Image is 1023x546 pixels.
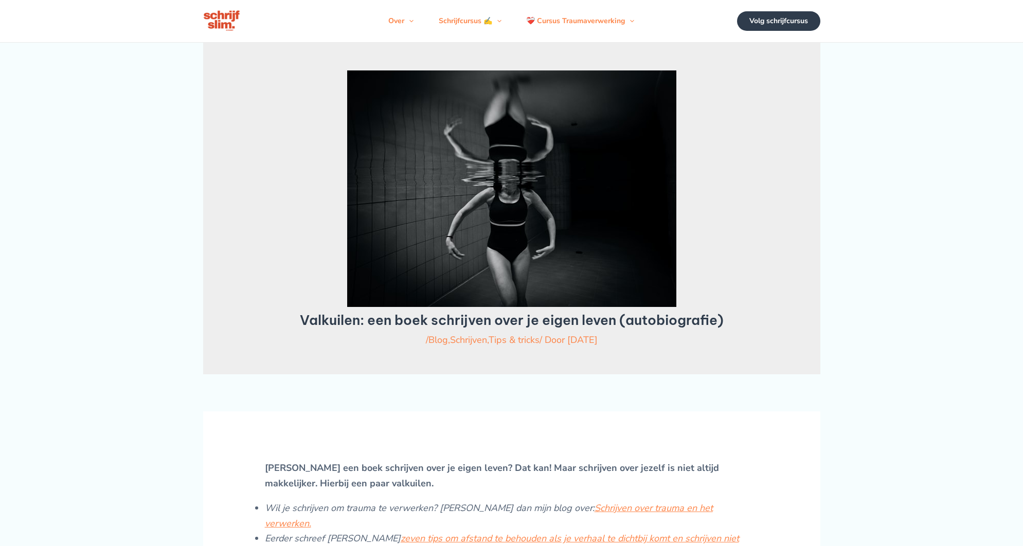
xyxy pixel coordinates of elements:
[320,477,434,489] strong: Hierbij een paar valkuilen.
[567,334,598,346] a: [DATE]
[265,502,713,530] a: Schrijven over trauma en het verwerken.
[450,334,487,346] a: Schrijven
[492,6,501,37] span: Menu schakelen
[241,312,782,328] h1: Valkuilen: een boek schrijven over je eigen leven (autobiografie)
[265,502,713,530] em: Wil je schrijven om trauma te verwerken? [PERSON_NAME] dan mijn blog over:
[428,334,448,346] a: Blog
[426,6,514,37] a: Schrijfcursus ✍️Menu schakelen
[514,6,647,37] a: ❤️‍🩹 Cursus TraumaverwerkingMenu schakelen
[737,11,820,31] a: Volg schrijfcursus
[265,462,719,489] strong: [PERSON_NAME] een boek schrijven over je eigen leven? Dat kan! Maar schrijven over jezelf is niet...
[376,6,647,37] nav: Navigatie op de site: Menu
[203,9,241,33] img: schrijfcursus schrijfslim academy
[376,6,426,37] a: OverMenu schakelen
[404,6,414,37] span: Menu schakelen
[241,333,782,347] div: / / Door
[428,334,540,346] span: , ,
[489,334,540,346] a: Tips & tricks
[347,70,676,307] img: valkuilen wanneer je een boek over je eigen leven (autobiografie of levensverhaal) schrijft
[625,6,634,37] span: Menu schakelen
